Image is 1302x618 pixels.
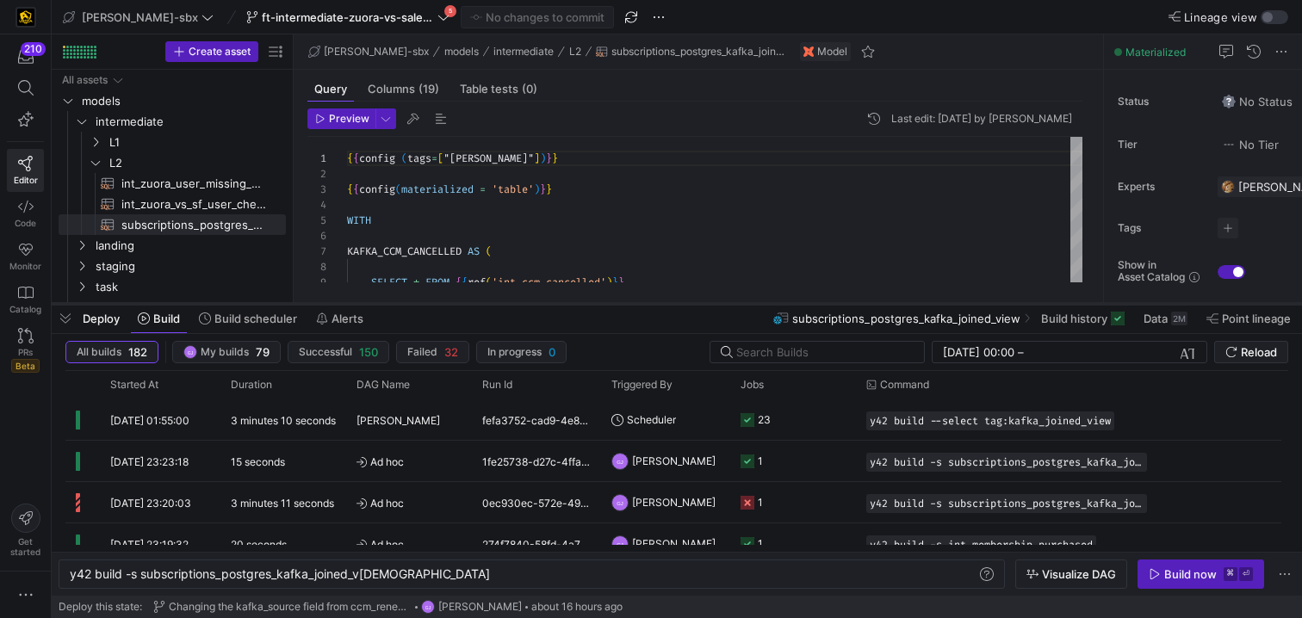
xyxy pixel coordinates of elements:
[396,341,469,363] button: Failed32
[231,379,272,391] span: Duration
[18,347,33,357] span: PRs
[437,151,443,165] span: [
[15,218,36,228] span: Code
[611,535,629,553] div: GJ
[110,379,158,391] span: Started At
[486,275,492,289] span: (
[492,275,606,289] span: 'int_ccm_cancelled'
[1015,559,1127,589] button: Visualize DAG
[82,91,283,111] span: models
[569,46,581,58] span: L2
[612,275,618,289] span: }
[444,46,479,58] span: models
[1239,567,1253,581] kbd: ⏎
[534,182,540,196] span: )
[1184,10,1257,24] span: Lineage view
[7,235,44,278] a: Monitor
[59,111,286,132] div: Press SPACE to select this row.
[329,113,369,125] span: Preview
[1222,95,1293,108] span: No Status
[59,6,218,28] button: [PERSON_NAME]-sbx
[618,275,624,289] span: }
[314,83,347,95] span: Query
[1164,567,1217,581] div: Build now
[59,276,286,297] div: Press SPACE to select this row.
[1221,180,1235,194] img: https://storage.googleapis.com/y42-prod-data-exchange/images/1Nvl5cecG3s9yuu18pSpZlzl4PBNfpIlp06V...
[353,182,359,196] span: {
[59,173,286,194] div: Press SPACE to select this row.
[149,596,627,618] button: Changing the kafka_source field from ccm_renewed to membership_purchasedGJ[PERSON_NAME]about 16 h...
[425,275,449,289] span: FROM
[480,182,486,196] span: =
[371,275,407,289] span: SELECT
[1041,312,1107,325] span: Build history
[482,379,512,391] span: Run Id
[96,277,283,297] span: task
[870,539,1093,551] span: y42 build -s int_membership_purchased
[70,566,359,581] span: y42 build -s subscriptions_postgres_kafka_joined_v
[307,259,326,275] div: 8
[356,483,462,523] span: Ad hoc
[121,215,266,235] span: subscriptions_postgres_kafka_joined_view​​​​​​​​​​
[632,441,716,481] span: [PERSON_NAME]
[546,151,552,165] span: }
[214,312,297,325] span: Build scheduler
[59,235,286,256] div: Press SPACE to select this row.
[59,194,286,214] a: int_zuora_vs_sf_user_check​​​​​​​​​​
[96,236,283,256] span: landing
[1222,95,1236,108] img: No status
[231,455,285,468] y42-duration: 15 seconds
[368,83,439,95] span: Columns
[110,455,189,468] span: [DATE] 23:23:18
[438,601,522,613] span: [PERSON_NAME]
[758,523,763,564] div: 1
[307,197,326,213] div: 4
[7,3,44,32] a: https://storage.googleapis.com/y42-prod-data-exchange/images/uAsz27BndGEK0hZWDFeOjoxA7jCwgK9jE472...
[7,278,44,321] a: Catalog
[356,400,440,441] span: [PERSON_NAME]
[110,497,191,510] span: [DATE] 23:20:03
[880,379,929,391] span: Command
[7,41,44,72] button: 210
[7,497,44,564] button: Getstarted
[7,192,44,235] a: Code
[82,10,198,24] span: [PERSON_NAME]-sbx
[565,41,586,62] button: L2
[10,536,40,557] span: Get started
[59,152,286,173] div: Press SPACE to select this row.
[231,538,287,551] y42-duration: 20 seconds
[359,151,395,165] span: config
[110,414,189,427] span: [DATE] 01:55:00
[472,441,601,481] div: 1fe25738-d27c-4ffa-ab2f-b68b34e44bd4
[299,346,352,358] span: Successful
[493,46,554,58] span: intermediate
[21,42,46,56] div: 210
[1118,96,1204,108] span: Status
[165,41,258,62] button: Create asset
[109,133,283,152] span: L1
[792,312,1020,325] span: subscriptions_postgres_kafka_joined_view
[611,379,673,391] span: Triggered By
[359,345,378,359] span: 150
[17,9,34,26] img: https://storage.googleapis.com/y42-prod-data-exchange/images/uAsz27BndGEK0hZWDFeOjoxA7jCwgK9jE472...
[77,346,121,358] span: All builds
[1218,90,1297,113] button: No statusNo Status
[431,151,437,165] span: =
[347,213,371,227] span: WITH
[308,304,371,333] button: Alerts
[1125,46,1186,59] span: Materialized
[172,341,281,363] button: GJMy builds79
[1171,312,1187,325] div: 2M
[356,524,462,565] span: Ad hoc
[307,213,326,228] div: 5
[191,304,305,333] button: Build scheduler
[870,456,1144,468] span: y42 build -s subscriptions_postgres_kafka_joined_view
[231,414,336,427] y42-duration: 3 minutes 10 seconds
[256,345,270,359] span: 79
[332,312,363,325] span: Alerts
[231,497,334,510] y42-duration: 3 minutes 11 seconds
[304,41,433,62] button: [PERSON_NAME]-sbx
[632,482,716,522] span: [PERSON_NAME]
[486,244,492,258] span: (
[307,108,375,129] button: Preview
